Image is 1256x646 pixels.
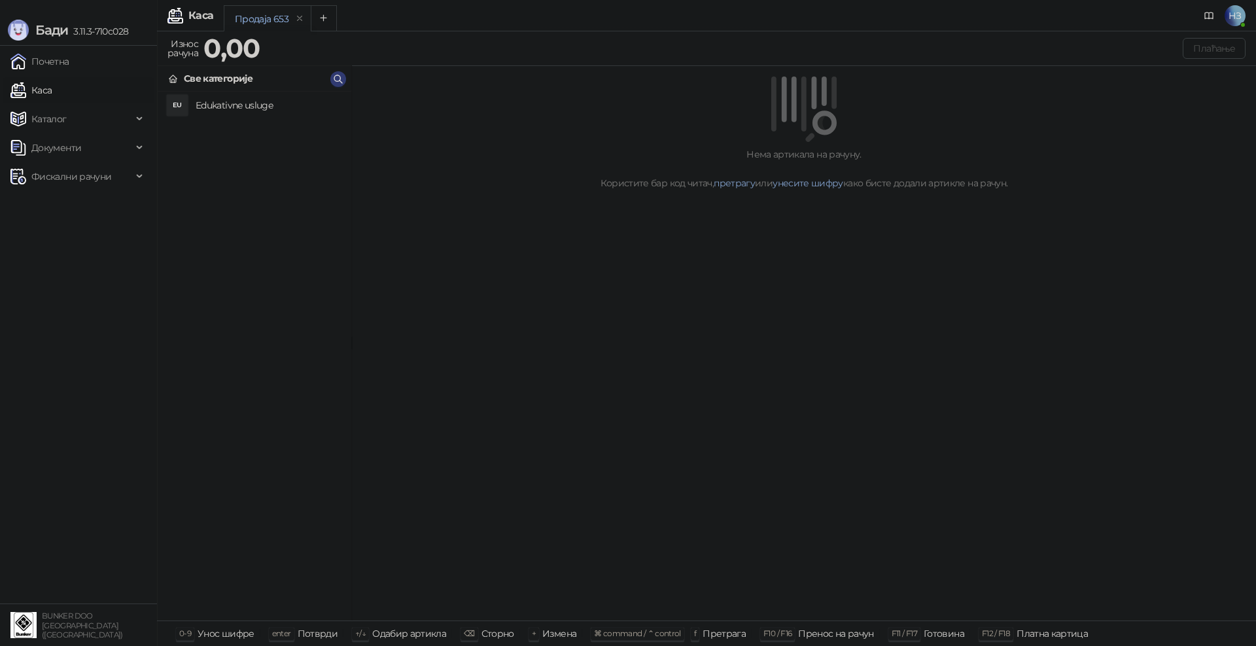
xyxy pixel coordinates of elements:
div: Нема артикала на рачуну. Користите бар код читач, или како бисте додали артикле на рачун. [368,147,1240,190]
div: Пренос на рачун [798,625,873,642]
span: НЗ [1225,5,1246,26]
div: Потврди [298,625,338,642]
div: Износ рачуна [165,35,201,61]
span: enter [272,628,291,638]
span: f [694,628,696,638]
span: Каталог [31,106,67,132]
span: F11 / F17 [892,628,917,638]
div: Продаја 653 [235,12,288,26]
span: + [532,628,536,638]
button: Add tab [311,5,337,31]
span: F12 / F18 [982,628,1010,638]
h4: Edukativne usluge [196,95,341,116]
div: Сторно [481,625,514,642]
div: Измена [542,625,576,642]
span: ↑/↓ [355,628,366,638]
div: Одабир артикла [372,625,446,642]
span: Документи [31,135,81,161]
strong: 0,00 [203,32,260,64]
span: ⌫ [464,628,474,638]
div: grid [158,92,351,620]
span: 0-9 [179,628,191,638]
div: Унос шифре [198,625,254,642]
span: ⌘ command / ⌃ control [594,628,681,638]
span: Фискални рачуни [31,163,111,190]
a: Документација [1198,5,1219,26]
img: 64x64-companyLogo-d200c298-da26-4023-afd4-f376f589afb5.jpeg [10,612,37,638]
a: унесите шифру [773,177,843,189]
span: F10 / F16 [763,628,792,638]
div: Све категорије [184,71,253,86]
a: претрагу [714,177,755,189]
span: 3.11.3-710c028 [68,25,128,37]
a: Почетна [10,48,69,75]
button: Плаћање [1183,38,1246,59]
span: Бади [35,22,68,38]
img: Logo [8,20,29,41]
a: Каса [10,77,52,103]
div: Каса [188,10,213,21]
div: EU [167,95,188,116]
div: Готовина [924,625,964,642]
button: remove [291,13,308,24]
small: BUNKER DOO [GEOGRAPHIC_DATA] ([GEOGRAPHIC_DATA]) [42,611,123,639]
div: Платна картица [1017,625,1088,642]
div: Претрага [703,625,746,642]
